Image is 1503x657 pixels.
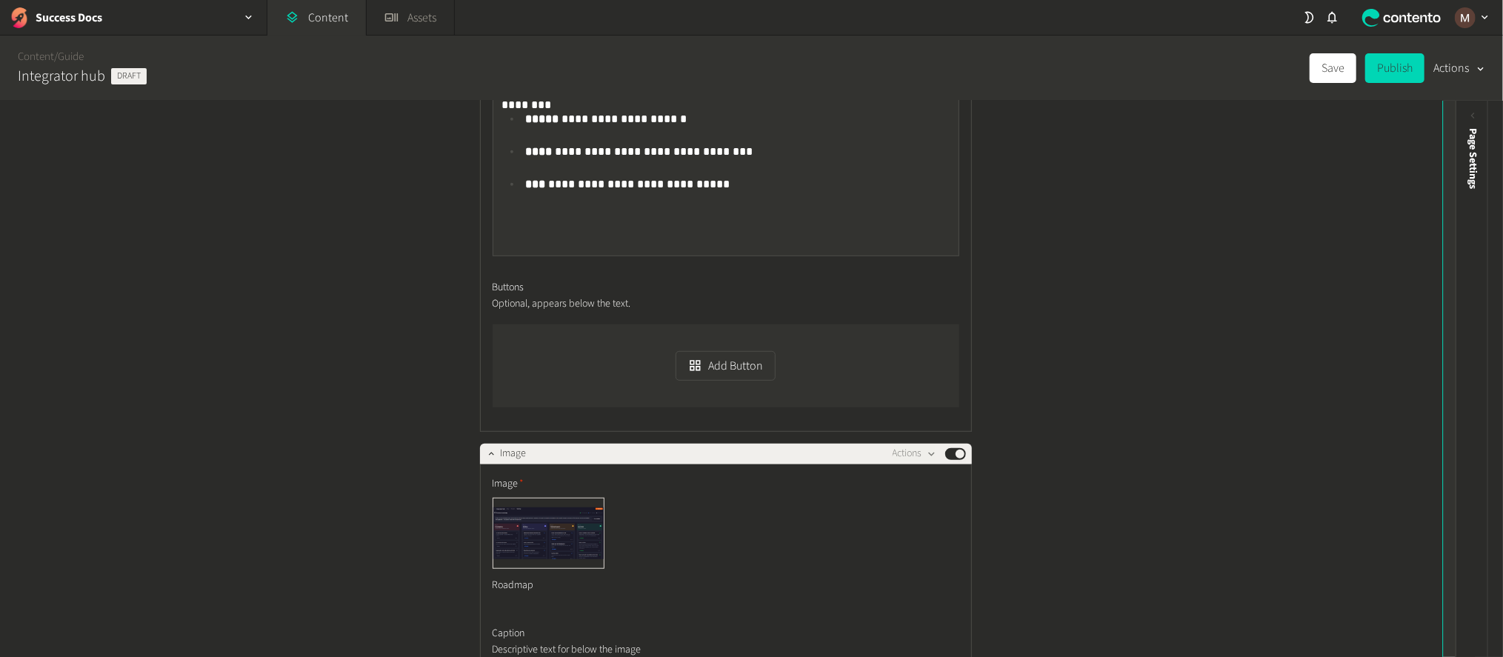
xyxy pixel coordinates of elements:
h2: Success Docs [36,9,102,27]
a: Content [18,49,54,64]
span: Draft [111,68,147,84]
h2: Integrator hub [18,65,105,87]
span: Image [493,476,524,492]
button: Actions [893,445,936,463]
span: Buttons [493,280,524,296]
div: Roadmap [493,569,605,602]
img: Success Docs [9,7,30,28]
span: Page Settings [1465,128,1481,189]
button: Save [1310,53,1356,83]
span: / [54,49,58,64]
button: Publish [1365,53,1424,83]
p: Optional, appears below the text. [493,296,830,312]
button: Add Button [676,351,776,381]
img: Marinel G [1455,7,1476,28]
button: Actions [1433,53,1485,83]
img: Roadmap [493,498,604,569]
div: Preview [1452,128,1467,165]
a: Guide [58,49,84,64]
span: Caption [493,626,525,641]
span: Image [501,446,527,461]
